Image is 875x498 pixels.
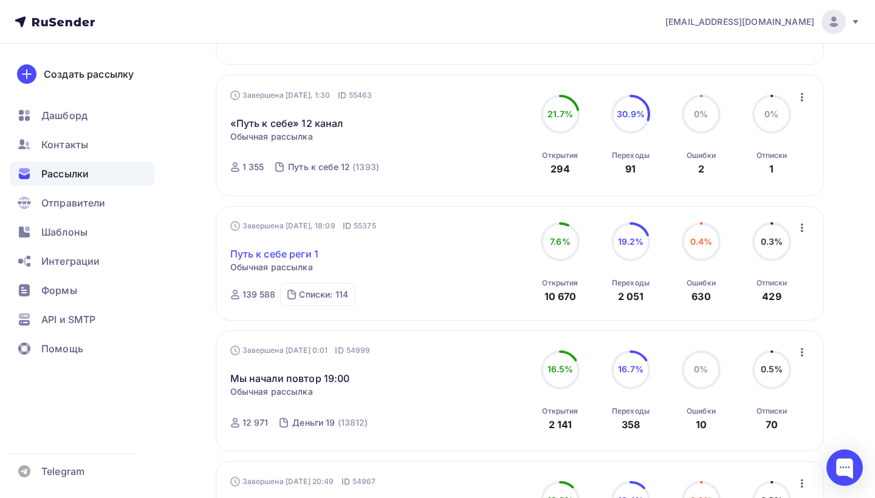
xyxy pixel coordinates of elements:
div: 294 [551,162,569,176]
span: Помощь [41,341,83,356]
div: 1 [769,162,774,176]
div: 1 355 [242,161,264,173]
a: Шаблоны [10,220,154,244]
span: Рассылки [41,166,89,181]
span: 55375 [354,220,376,232]
div: Отписки [757,151,787,160]
div: 2 [698,162,704,176]
span: ID [341,476,350,488]
div: 2 141 [549,417,572,432]
div: Отписки [757,278,787,288]
span: 55463 [349,89,372,101]
span: Обычная рассылка [230,386,313,398]
span: Telegram [41,464,84,479]
div: Открытия [542,406,578,416]
span: [EMAIL_ADDRESS][DOMAIN_NAME] [665,16,814,28]
div: Путь к себе 12 [288,161,350,173]
div: 70 [766,417,778,432]
span: ID [335,344,343,356]
div: Завершена [DATE] 20:49 [230,476,376,488]
a: Путь к себе 12 (1393) [287,157,380,177]
div: Открытия [542,278,578,288]
a: «Путь к себе» 12 канал [230,116,343,131]
div: Завершена [DATE], 1:30 [230,89,372,101]
a: Отправители [10,191,154,215]
div: Переходы [612,151,650,160]
div: 10 670 [544,289,577,304]
div: Деньги 19 [292,417,335,429]
a: Контакты [10,132,154,157]
span: 54967 [352,476,376,488]
a: Мы начали повтор 19:00 [230,371,350,386]
a: [EMAIL_ADDRESS][DOMAIN_NAME] [665,10,860,34]
div: 2 051 [618,289,644,304]
div: Завершена [DATE] 0:01 [230,344,371,356]
div: 12 971 [242,417,269,429]
div: Ошибки [687,151,716,160]
span: Обычная рассылка [230,131,313,143]
div: Переходы [612,278,650,288]
div: 10 [696,417,707,432]
span: 0.3% [761,236,783,247]
a: Путь к себе реги 1 [230,247,319,261]
span: Обычная рассылка [230,261,313,273]
div: (1393) [352,161,379,173]
div: Ошибки [687,278,716,288]
span: Шаблоны [41,225,87,239]
div: 429 [762,289,781,304]
span: 16.5% [547,364,574,374]
span: API и SMTP [41,312,95,327]
a: Деньги 19 (13812) [291,413,369,432]
span: 0% [694,364,708,374]
span: ID [343,220,351,232]
span: 16.7% [618,364,643,374]
div: Отписки [757,406,787,416]
span: 0.4% [690,236,713,247]
span: 19.2% [618,236,644,247]
div: Открытия [542,151,578,160]
div: Завершена [DATE], 18:09 [230,220,376,232]
span: 21.7% [547,109,573,119]
span: Отправители [41,196,106,210]
a: Рассылки [10,162,154,186]
div: 358 [622,417,640,432]
div: Переходы [612,406,650,416]
span: ID [338,89,346,101]
span: Дашборд [41,108,87,123]
span: Контакты [41,137,88,152]
span: 7.6% [550,236,571,247]
div: Создать рассылку [44,67,134,81]
div: (13812) [338,417,368,429]
div: Ошибки [687,406,716,416]
div: 91 [625,162,636,176]
span: Формы [41,283,77,298]
div: 139 588 [242,288,276,301]
span: 0% [764,109,778,119]
a: Дашборд [10,103,154,128]
span: 0.5% [761,364,783,374]
span: 30.9% [617,109,645,119]
span: 54999 [346,344,371,356]
div: Списки: 114 [299,288,348,301]
div: 630 [691,289,710,304]
a: Формы [10,278,154,302]
span: Интеграции [41,254,100,268]
span: 0% [694,109,708,119]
